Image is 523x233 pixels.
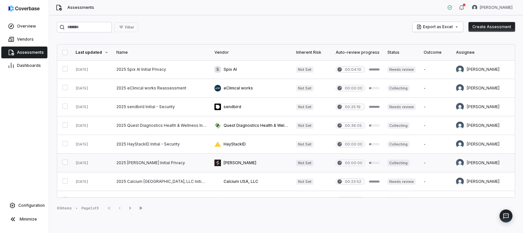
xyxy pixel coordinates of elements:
[336,50,380,55] div: Auto-review progress
[296,50,328,55] div: Inherent Risk
[67,5,94,10] span: Assessments
[17,24,36,29] span: Overview
[480,5,513,10] span: [PERSON_NAME]
[3,213,46,226] button: Minimize
[456,50,514,55] div: Assignee
[1,47,47,58] a: Assessments
[420,98,452,116] td: -
[472,5,477,10] img: Arun Muthu avatar
[57,206,72,211] div: 69 items
[420,79,452,98] td: -
[456,159,464,167] img: Justin Trimachi avatar
[420,172,452,191] td: -
[456,84,464,92] img: Justin Trimachi avatar
[17,37,34,42] span: Vendors
[468,3,516,12] button: Arun Muthu avatar[PERSON_NAME]
[18,203,45,208] span: Configuration
[420,191,452,210] td: -
[387,50,416,55] div: Status
[456,66,464,73] img: Justin Trimachi avatar
[420,60,452,79] td: -
[420,116,452,135] td: -
[17,50,44,55] span: Assessments
[20,217,37,222] span: Minimize
[1,33,47,45] a: Vendors
[8,5,40,12] img: Coverbase logo
[1,60,47,71] a: Dashboards
[76,50,109,55] div: Last updated
[114,22,138,32] button: Filter
[413,22,463,32] button: Export as Excel
[17,63,41,68] span: Dashboards
[116,50,207,55] div: Name
[1,20,47,32] a: Overview
[125,25,134,30] span: Filter
[456,122,464,129] img: Jesse Nord avatar
[420,135,452,154] td: -
[420,154,452,172] td: -
[424,50,448,55] div: Outcome
[76,206,77,210] div: •
[81,206,99,211] div: Page 1 of 3
[214,50,288,55] div: Vendor
[456,140,464,148] img: Jesse Nord avatar
[3,200,46,211] a: Configuration
[456,103,464,111] img: Jesse Nord avatar
[456,178,464,185] img: Jesse Nord avatar
[468,22,515,32] button: Create Assessment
